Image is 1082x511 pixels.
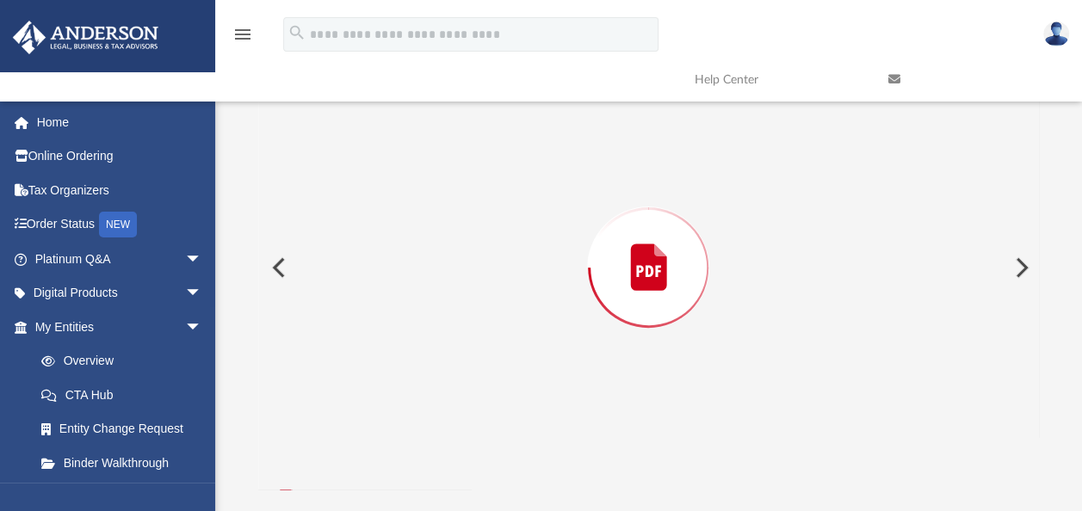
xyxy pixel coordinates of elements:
i: menu [232,24,253,45]
a: Help Center [682,46,875,114]
button: Previous File [258,243,296,292]
a: Overview [24,344,228,379]
i: search [288,23,306,42]
span: arrow_drop_down [185,276,219,311]
a: Platinum Q&Aarrow_drop_down [12,242,228,276]
a: Order StatusNEW [12,207,228,243]
a: Entity Change Request [24,412,228,446]
a: Tax Organizers [12,173,228,207]
div: NEW [99,212,137,237]
img: Anderson Advisors Platinum Portal [8,21,164,54]
a: Online Ordering [12,139,228,174]
a: CTA Hub [24,378,228,412]
a: Binder Walkthrough [24,446,228,480]
a: Digital Productsarrow_drop_down [12,276,228,311]
span: arrow_drop_down [185,242,219,277]
img: User Pic [1043,22,1069,46]
a: My Entitiesarrow_drop_down [12,310,228,344]
a: Home [12,105,228,139]
span: arrow_drop_down [185,310,219,345]
button: Next File [1001,243,1039,292]
a: menu [232,33,253,45]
